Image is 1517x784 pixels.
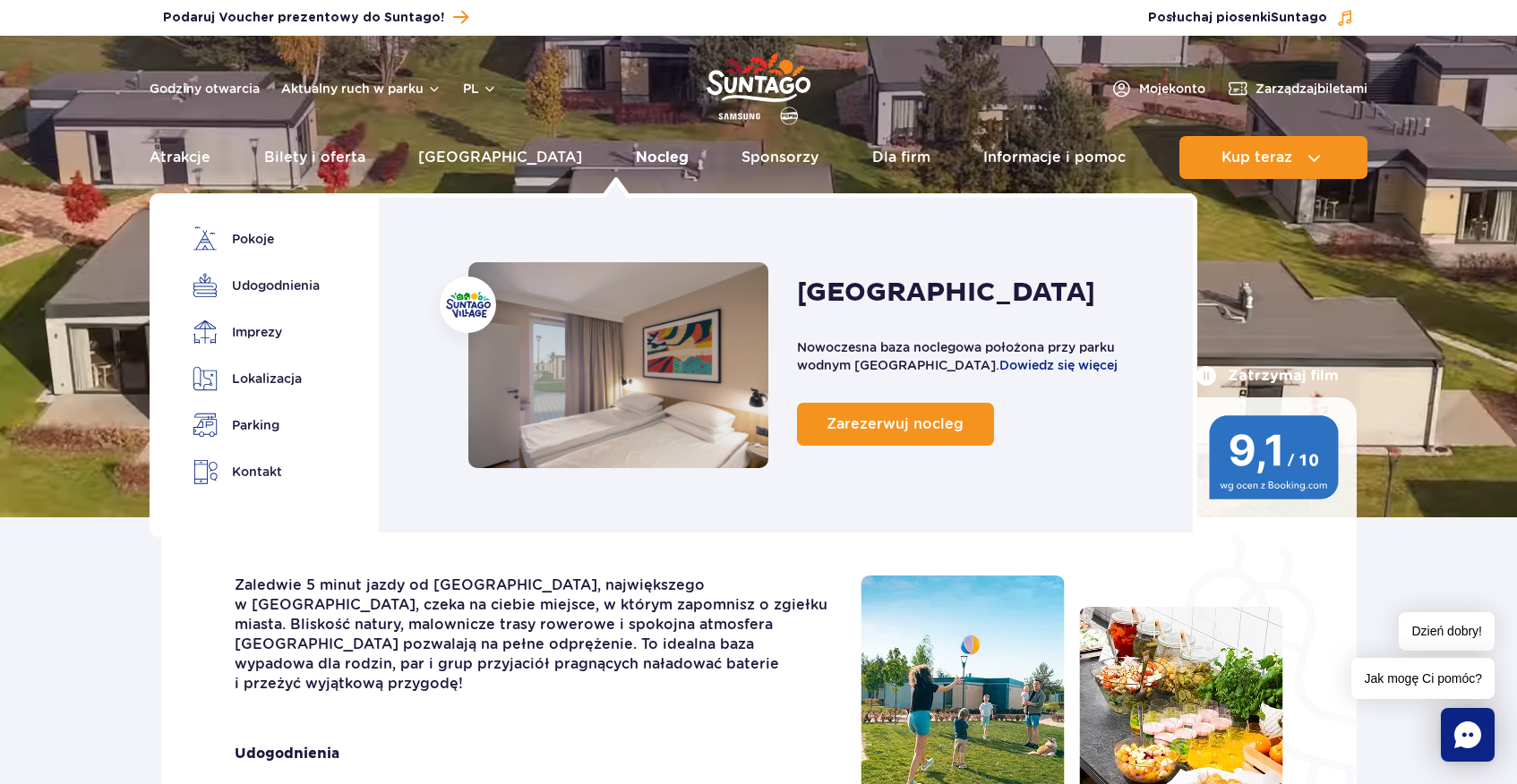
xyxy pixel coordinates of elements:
a: Nocleg [468,262,768,468]
a: Nocleg [636,136,689,179]
a: Informacje i pomoc [983,136,1126,179]
strong: Udogodnienia [235,744,834,763]
a: Bilety i oferta [264,136,365,179]
a: [GEOGRAPHIC_DATA] [418,136,582,179]
button: Kup teraz [1179,136,1367,179]
span: Moje konto [1139,80,1205,98]
div: Chat [1441,708,1495,762]
a: Zarządzajbiletami [1227,78,1367,99]
span: Jak mogę Ci pomóc? [1351,658,1495,699]
a: Godziny otwarcia [150,80,260,98]
p: Zaledwie 5 minut jazdy od [GEOGRAPHIC_DATA], największego w [GEOGRAPHIC_DATA], czeka na ciebie mi... [235,575,834,694]
span: Suntago [1271,12,1327,24]
p: Nowoczesna baza noclegowa położona przy parku wodnym [GEOGRAPHIC_DATA]. [797,338,1157,374]
a: Podaruj Voucher prezentowy do Suntago! [163,5,468,30]
h2: [GEOGRAPHIC_DATA] [797,276,1095,310]
a: Sponsorzy [741,136,818,179]
button: Posłuchaj piosenkiSuntago [1148,9,1354,27]
span: Posłuchaj piosenki [1148,9,1327,27]
span: Dzień dobry! [1399,612,1495,651]
a: Parking [193,413,313,438]
a: Atrakcje [150,136,210,179]
a: Udogodnienia [193,273,313,298]
button: pl [463,80,497,98]
a: Mojekonto [1110,78,1205,99]
img: 9,1/10 wg ocen z Booking.com [1209,415,1339,499]
a: Imprezy [193,320,313,345]
img: Suntago [446,292,491,318]
a: Park of Poland [707,45,810,127]
button: Zatrzymaj film [1196,365,1339,387]
a: Dowiedz się więcej [999,358,1118,372]
span: Podaruj Voucher prezentowy do Suntago! [163,9,444,27]
a: Zarezerwuj nocleg [797,403,994,446]
span: Kup teraz [1221,149,1292,166]
span: Zarezerwuj nocleg [827,415,964,432]
a: Lokalizacja [193,366,313,391]
span: Zarządzaj biletami [1256,80,1367,98]
button: Aktualny ruch w parku [281,81,441,96]
a: Dla firm [872,136,930,179]
a: Kontakt [193,459,313,485]
a: Pokoje [193,226,313,251]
